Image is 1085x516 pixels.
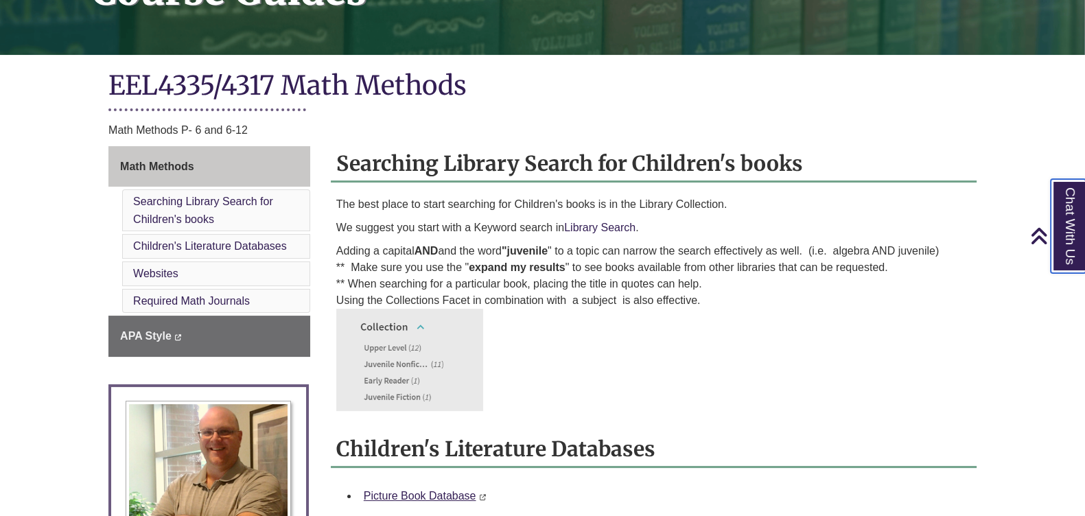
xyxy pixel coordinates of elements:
h2: Searching Library Search for Children's books [331,146,977,183]
a: Websites [133,268,178,279]
strong: "juvenile [502,245,548,257]
span: Math Methods P- 6 and 6-12 [108,124,248,136]
a: Children's Literature Databases [133,240,287,252]
span: Math Methods [120,161,194,172]
p: The best place to start searching for Children's books is in the Library Collection. [336,196,971,213]
a: Library Search [564,222,635,233]
a: Back to Top [1030,226,1082,245]
a: Searching Library Search for Children's books [133,196,273,225]
div: Guide Page Menu [108,146,310,357]
p: We suggest you start with a Keyword search in . [336,220,971,236]
p: Adding a capital and the word " to a topic can narrow the search effectively as well. (i.e. algeb... [336,243,971,411]
i: This link opens in a new window [174,334,182,340]
a: Required Math Journals [133,295,250,307]
strong: expand my results [469,261,565,273]
h1: EEL4335/4317 Math Methods [108,69,977,105]
i: This link opens in a new window [479,494,487,500]
h2: Children's Literature Databases [331,432,977,468]
a: Math Methods [108,146,310,187]
a: APA Style [108,316,310,357]
a: Picture Book Database [364,490,476,502]
strong: AND [415,245,439,257]
img: Collection Facet [336,309,483,411]
span: APA Style [120,330,172,342]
